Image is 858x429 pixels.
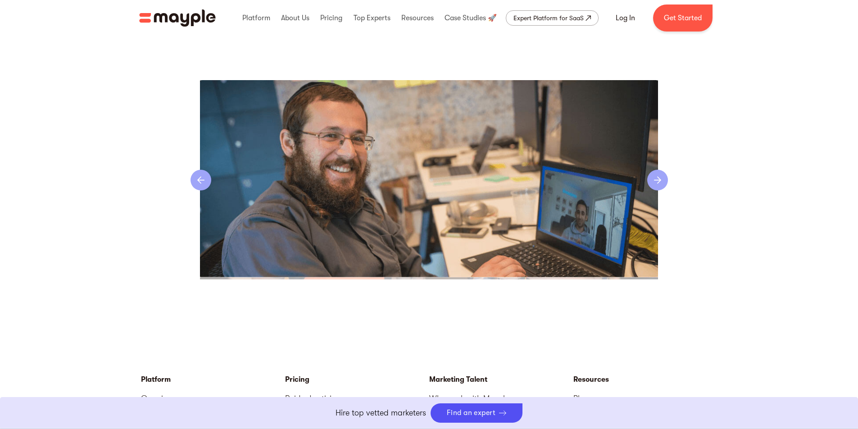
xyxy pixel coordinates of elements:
iframe: Chat Widget [696,325,858,429]
a: Log In [605,7,646,29]
a: Get Started [653,5,713,32]
div: Marketing Talent [429,374,573,385]
div: Platform [240,4,272,32]
div: 1 of 4 [191,80,668,277]
a: Paid advertising [285,390,429,406]
a: Expert Platform for SaaS [506,10,599,26]
div: next slide [647,170,668,190]
a: Why work with Mayple [429,390,573,406]
a: Overview [141,390,285,406]
div: Expert Platform for SaaS [513,13,584,23]
div: About Us [279,4,312,32]
div: Resources [399,4,436,32]
p: Hire top vetted marketers [336,407,426,419]
a: Pricing [285,374,429,385]
div: Top Experts [351,4,393,32]
div: previous slide [191,170,211,190]
img: Mayple logo [139,9,216,27]
a: Blog [573,390,717,406]
div: Platform [141,374,285,385]
div: Find an expert [447,409,496,417]
a: home [139,9,216,27]
div: carousel [191,80,668,279]
div: Pricing [318,4,345,32]
div: Resources [573,374,717,385]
